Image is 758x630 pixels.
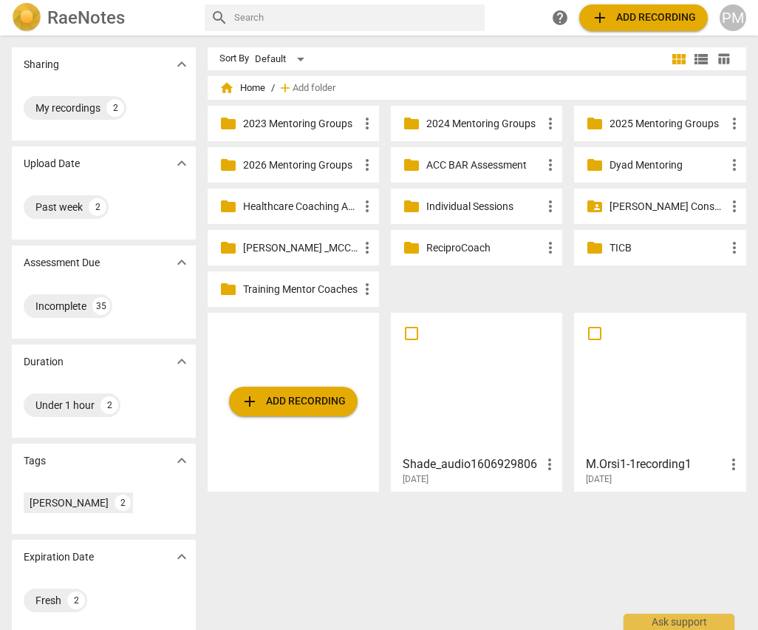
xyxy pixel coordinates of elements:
[35,593,61,608] div: Fresh
[173,353,191,370] span: expand_more
[243,116,358,132] p: 2023 Mentoring Groups
[426,199,542,214] p: Individual Sessions
[624,614,734,630] div: Ask support
[234,6,479,30] input: Search
[35,200,83,214] div: Past week
[610,116,725,132] p: 2025 Mentoring Groups
[115,495,131,511] div: 2
[725,115,743,132] span: more_vert
[241,393,259,410] span: add
[24,354,64,370] p: Duration
[725,455,742,473] span: more_vert
[579,318,740,485] a: M.Orsi1-1recording1[DATE]
[211,9,228,27] span: search
[173,155,191,172] span: expand_more
[35,398,95,413] div: Under 1 hour
[725,239,743,257] span: more_vert
[610,157,725,173] p: Dyad Mentoring
[219,197,237,215] span: folder
[173,254,191,271] span: expand_more
[243,240,358,256] p: Pauline Melnyk _MCC Group
[358,115,376,132] span: more_vert
[725,197,743,215] span: more_vert
[586,473,612,486] span: [DATE]
[579,4,708,31] button: Upload
[24,255,100,271] p: Assessment Due
[403,197,420,215] span: folder
[610,240,725,256] p: TICB
[358,197,376,215] span: more_vert
[106,99,124,117] div: 2
[243,282,358,297] p: Training Mentor Coaches
[12,3,41,33] img: Logo
[219,239,237,257] span: folder
[720,4,746,31] button: PM
[92,297,110,315] div: 35
[24,156,80,172] p: Upload Date
[219,53,249,64] div: Sort By
[668,48,690,70] button: Tile view
[171,251,193,274] button: Show more
[89,198,106,216] div: 2
[403,473,428,486] span: [DATE]
[586,455,724,473] h3: M.Orsi1-1recording1
[692,50,710,68] span: view_list
[542,115,559,132] span: more_vert
[171,546,193,568] button: Show more
[241,393,346,410] span: Add recording
[35,101,100,115] div: My recordings
[403,239,420,257] span: folder
[229,387,358,416] button: Upload
[358,280,376,298] span: more_vert
[219,280,237,298] span: folder
[591,9,696,27] span: Add recording
[358,156,376,174] span: more_vert
[243,157,358,173] p: 2026 Mentoring Groups
[219,81,265,95] span: Home
[47,7,125,28] h2: RaeNotes
[426,157,542,173] p: ACC BAR Assessment
[551,9,569,27] span: help
[12,3,193,33] a: LogoRaeNotes
[358,239,376,257] span: more_vert
[426,116,542,132] p: 2024 Mentoring Groups
[403,455,541,473] h3: Shade_audio1606929806
[171,152,193,175] button: Show more
[173,452,191,470] span: expand_more
[396,318,557,485] a: Shade_audio1606929806[DATE]
[293,83,335,94] span: Add folder
[67,592,85,609] div: 2
[243,199,358,214] p: Healthcare Coaching Academy
[690,48,712,70] button: List view
[171,53,193,75] button: Show more
[547,4,573,31] a: Help
[670,50,688,68] span: view_module
[173,548,191,566] span: expand_more
[219,156,237,174] span: folder
[712,48,734,70] button: Table view
[278,81,293,95] span: add
[586,156,604,174] span: folder
[591,9,609,27] span: add
[219,115,237,132] span: folder
[30,495,109,510] div: [PERSON_NAME]
[173,55,191,73] span: expand_more
[610,199,725,214] p: Melnyk Consultancy
[725,156,743,174] span: more_vert
[717,52,731,66] span: table_chart
[255,47,310,71] div: Default
[586,197,604,215] span: folder_shared
[542,156,559,174] span: more_vert
[35,299,86,314] div: Incomplete
[586,239,604,257] span: folder
[586,115,604,132] span: folder
[542,197,559,215] span: more_vert
[100,396,118,414] div: 2
[24,57,59,72] p: Sharing
[541,455,559,473] span: more_vert
[542,239,559,257] span: more_vert
[426,240,542,256] p: ReciproCoach
[271,83,275,94] span: /
[171,350,193,373] button: Show more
